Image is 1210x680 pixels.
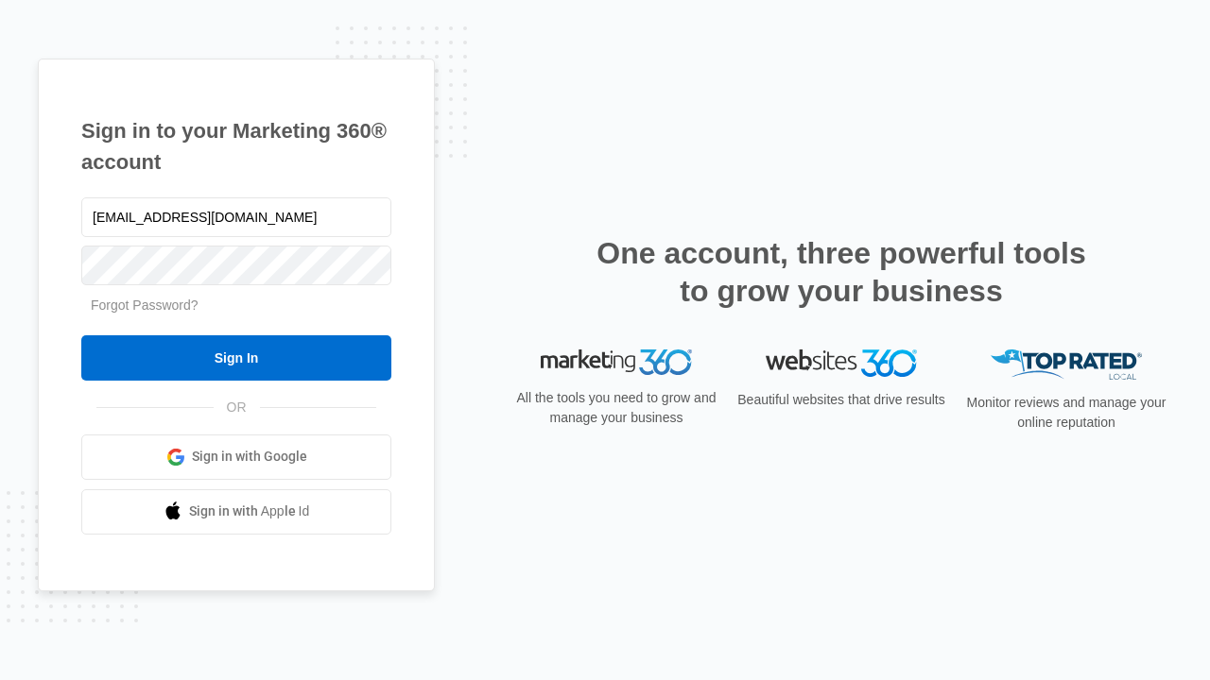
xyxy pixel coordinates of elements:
[214,398,260,417] span: OR
[192,447,307,467] span: Sign in with Google
[81,197,391,237] input: Email
[81,335,391,381] input: Sign In
[81,115,391,178] h1: Sign in to your Marketing 360® account
[510,388,722,428] p: All the tools you need to grow and manage your business
[91,297,199,313] a: Forgot Password?
[81,434,391,480] a: Sign in with Google
[189,501,310,521] span: Sign in with Apple Id
[81,489,391,535] a: Sign in with Apple Id
[591,234,1092,310] h2: One account, three powerful tools to grow your business
[735,390,947,410] p: Beautiful websites that drive results
[991,349,1142,381] img: Top Rated Local
[766,349,917,377] img: Websites 360
[541,349,692,376] img: Marketing 360
[960,393,1172,433] p: Monitor reviews and manage your online reputation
